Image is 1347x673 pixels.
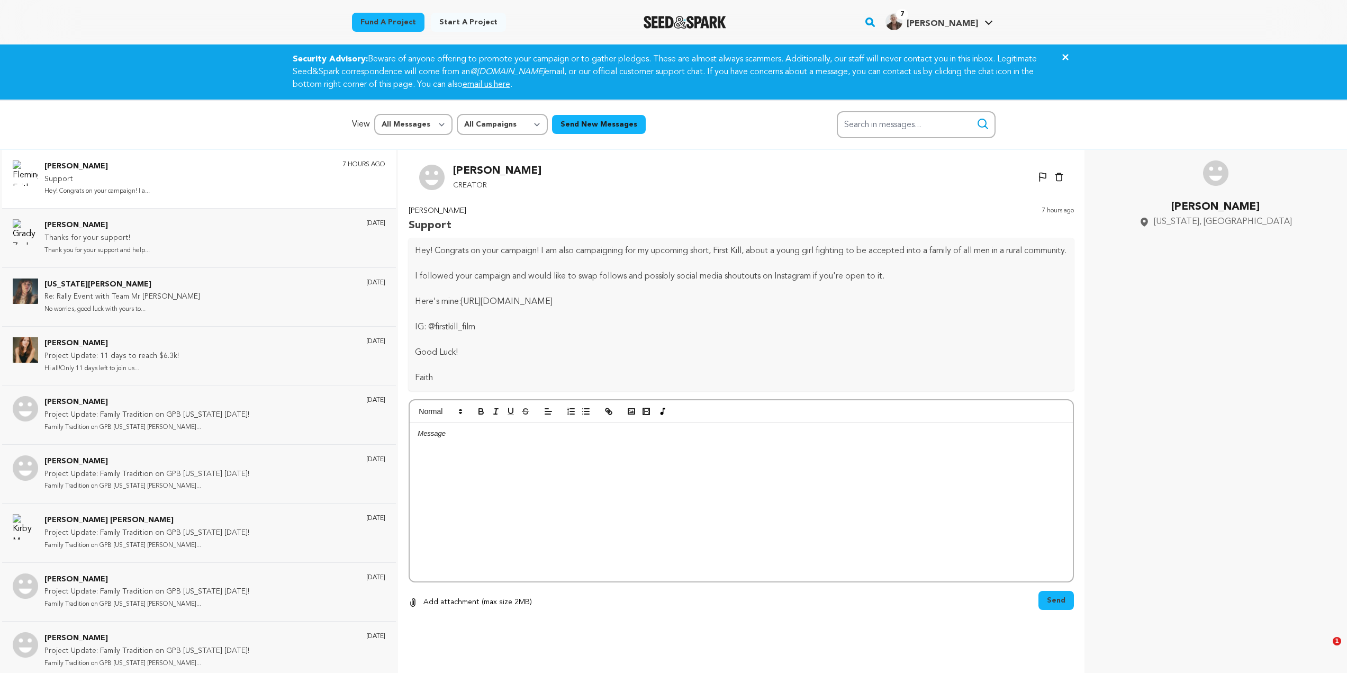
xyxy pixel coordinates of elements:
[44,279,200,291] p: [US_STATE][PERSON_NAME]
[44,350,179,363] p: Project Update: 11 days to reach $6.3k!
[44,291,200,303] p: Re: Rally Event with Team Mr [PERSON_NAME]
[366,455,385,464] p: [DATE]
[44,245,150,257] p: Thank you for your support and help...
[366,396,385,405] p: [DATE]
[431,13,506,32] a: Start a project
[366,632,385,641] p: [DATE]
[463,80,510,89] a: email us here
[44,598,249,611] p: Family Tradition on GPB [US_STATE] [PERSON_NAME]...
[885,13,902,30] img: 8baa857225ad225b.jpg
[44,658,249,670] p: Family Tradition on GPB [US_STATE] [PERSON_NAME]...
[1038,591,1074,610] button: Send
[13,160,38,186] img: Fleming Faith Photo
[293,55,368,64] strong: Security Advisory:
[415,245,1068,257] p: Hey! Congrats on your campaign! I am also campaigning for my upcoming short, First Kill, about a ...
[366,514,385,523] p: [DATE]
[415,346,1068,359] p: Good Luck!
[366,219,385,228] p: [DATE]
[44,632,249,645] p: [PERSON_NAME]
[13,632,38,658] img: Shauna Tonroe Photo
[461,298,553,306] a: [URL][DOMAIN_NAME]
[44,421,249,434] p: Family Tradition on GPB [US_STATE] [PERSON_NAME]...
[352,118,370,131] p: View
[883,11,995,30] a: Kris S.'s Profile
[13,279,38,304] img: Virginia Newcomb Photo
[44,173,150,186] p: Support
[1047,595,1065,606] span: Send
[44,514,249,527] p: [PERSON_NAME] [PERSON_NAME]
[423,596,532,609] p: Add attachment (max size 2MB)
[44,645,249,658] p: Project Update: Family Tradition on GPB [US_STATE] [DATE]!
[415,295,1068,308] p: Here's mine:
[409,217,466,234] p: Support
[44,409,249,421] p: Project Update: Family Tradition on GPB [US_STATE] [DATE]!
[352,13,424,32] a: Fund a project
[453,180,541,192] p: Creator
[44,455,249,468] p: [PERSON_NAME]
[552,115,646,134] button: Send New Messages
[896,9,908,20] span: 7
[44,586,249,598] p: Project Update: Family Tradition on GPB [US_STATE] [DATE]!
[885,13,978,30] div: Kris S.'s Profile
[13,396,38,421] img: Susan Reel Photo
[44,527,249,540] p: Project Update: Family Tradition on GPB [US_STATE] [DATE]!
[415,270,1068,283] p: I followed your campaign and would like to swap follows and possibly social media shoutouts on In...
[44,573,249,586] p: [PERSON_NAME]
[1311,637,1336,662] iframe: Intercom live chat
[44,185,150,198] p: Hey! Congrats on your campaign! I a...
[44,363,179,375] p: Hi all!Only 11 days left to join us...
[409,591,532,614] button: Add attachment (max size 2MB)
[415,321,1068,334] p: IG: @firstkill_film
[44,480,249,492] p: Family Tradition on GPB [US_STATE] [PERSON_NAME]...
[419,165,445,190] img: Fleming Faith Photo
[44,468,249,481] p: Project Update: Family Tradition on GPB [US_STATE] [DATE]!
[1139,199,1292,216] p: [PERSON_NAME]
[44,396,249,409] p: [PERSON_NAME]
[409,205,466,218] p: [PERSON_NAME]
[470,68,545,76] em: @[DOMAIN_NAME]
[13,337,38,363] img: Cerridwyn McCaffrey Photo
[366,279,385,287] p: [DATE]
[44,337,179,350] p: [PERSON_NAME]
[44,303,200,316] p: No worries, good luck with yours to...
[453,163,541,180] p: [PERSON_NAME]
[1203,160,1228,186] img: Fleming Faith Photo
[1042,205,1074,235] p: 7 hours ago
[883,11,995,33] span: Kris S.'s Profile
[907,20,978,28] span: [PERSON_NAME]
[1154,216,1292,228] span: [US_STATE], [GEOGRAPHIC_DATA]
[280,53,1068,91] div: Beware of anyone offering to promote your campaign or to gather pledges. These are almost always ...
[44,540,249,552] p: Family Tradition on GPB [US_STATE] [PERSON_NAME]...
[13,455,38,481] img: Tiffany Photo
[13,573,38,599] img: Doug Courtney Photo
[44,160,150,173] p: [PERSON_NAME]
[415,372,1068,384] p: Faith
[44,219,150,232] p: [PERSON_NAME]
[366,337,385,346] p: [DATE]
[44,232,150,245] p: Thanks for your support!
[13,219,38,245] img: Grady Zachary Photo
[342,160,385,169] p: 7 hours ago
[644,16,727,29] a: Seed&Spark Homepage
[366,573,385,582] p: [DATE]
[13,514,38,540] img: Kirby Morgan Photo
[837,111,996,138] input: Search in messages...
[1333,637,1341,645] span: 1
[644,16,727,29] img: Seed&Spark Logo Dark Mode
